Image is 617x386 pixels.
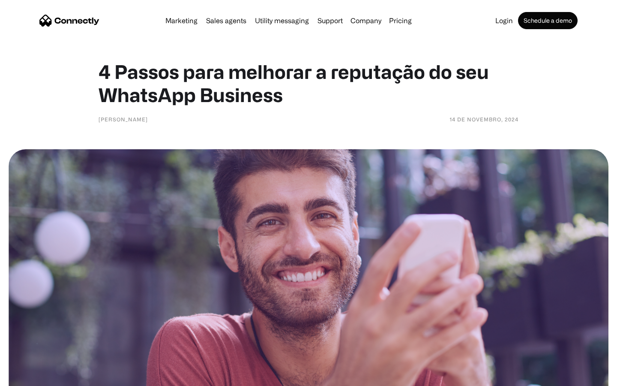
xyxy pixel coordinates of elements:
[350,15,381,27] div: Company
[518,12,578,29] a: Schedule a demo
[449,115,518,124] div: 14 de novembro, 2024
[162,17,201,24] a: Marketing
[17,371,51,383] ul: Language list
[99,115,148,124] div: [PERSON_NAME]
[9,371,51,383] aside: Language selected: English
[203,17,250,24] a: Sales agents
[99,60,518,106] h1: 4 Passos para melhorar a reputação do seu WhatsApp Business
[252,17,312,24] a: Utility messaging
[314,17,346,24] a: Support
[386,17,415,24] a: Pricing
[492,17,516,24] a: Login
